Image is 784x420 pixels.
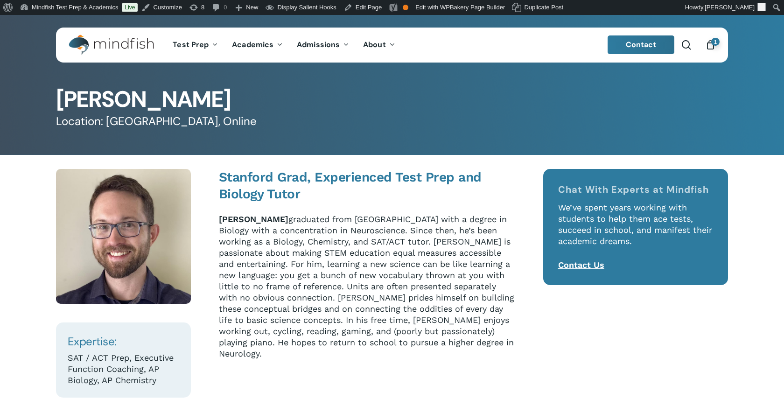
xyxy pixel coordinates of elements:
[56,28,728,63] header: Main Menu
[219,169,482,202] strong: Stanford Grad, Experienced Test Prep and Biology Tutor
[68,334,117,349] span: Expertise:
[297,40,340,49] span: Admissions
[56,169,191,304] img: 0 Bryson Herrick
[711,38,720,46] span: 1
[56,114,257,128] span: Location: [GEOGRAPHIC_DATA], Online
[290,41,356,49] a: Admissions
[608,35,675,54] a: Contact
[558,202,714,259] p: We’ve spent years working with students to help them ace tests, succeed in school, and manifest t...
[225,41,290,49] a: Academics
[232,40,273,49] span: Academics
[219,214,517,359] p: graduated from [GEOGRAPHIC_DATA] with a degree in Biology with a concentration in Neuroscience. S...
[558,260,604,270] a: Contact Us
[68,352,179,386] p: SAT / ACT Prep, Executive Function Coaching, AP Biology, AP Chemistry
[166,41,225,49] a: Test Prep
[363,40,386,49] span: About
[122,3,138,12] a: Live
[173,40,209,49] span: Test Prep
[219,214,288,224] strong: [PERSON_NAME]
[626,40,657,49] span: Contact
[403,5,408,10] div: OK
[573,351,771,407] iframe: Chatbot
[558,184,714,195] h4: Chat With Experts at Mindfish
[166,28,402,63] nav: Main Menu
[705,4,755,11] span: [PERSON_NAME]
[356,41,402,49] a: About
[705,40,715,50] a: Cart
[56,88,728,111] h1: [PERSON_NAME]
